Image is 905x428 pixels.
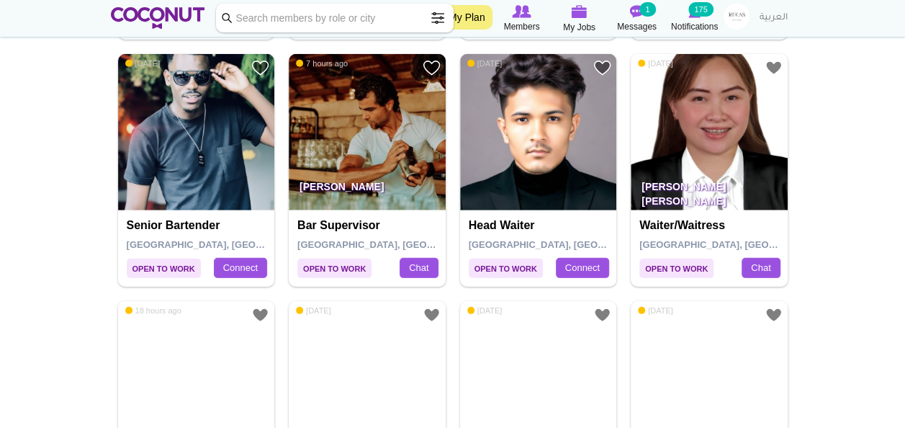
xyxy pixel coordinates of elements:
[512,5,531,18] img: Browse Members
[423,306,441,324] a: Add to Favourites
[297,219,441,232] h4: Bar Supervisor
[593,59,611,77] a: Add to Favourites
[289,170,446,210] p: [PERSON_NAME]
[125,306,181,316] span: 18 hours ago
[469,219,612,232] h4: Head Waiter
[617,19,657,34] span: Messages
[631,170,788,210] p: [PERSON_NAME] [PERSON_NAME] Witara
[639,259,713,278] span: Open to Work
[639,2,655,17] small: 1
[216,4,454,32] input: Search members by role or city
[111,7,205,29] img: Home
[251,306,269,324] a: Add to Favourites
[638,58,673,68] span: [DATE]
[251,59,269,77] a: Add to Favourites
[572,5,587,18] img: My Jobs
[296,58,348,68] span: 7 hours ago
[127,259,201,278] span: Open to Work
[297,259,372,278] span: Open to Work
[688,2,713,17] small: 175
[503,19,539,34] span: Members
[441,5,492,30] a: My Plan
[630,5,644,18] img: Messages
[127,219,270,232] h4: Senior Bartender
[214,258,267,278] a: Connect
[563,20,595,35] span: My Jobs
[125,58,161,68] span: [DATE]
[671,19,718,34] span: Notifications
[639,239,845,250] span: [GEOGRAPHIC_DATA], [GEOGRAPHIC_DATA]
[423,59,441,77] a: Add to Favourites
[608,4,666,34] a: Messages Messages 1
[638,306,673,316] span: [DATE]
[551,4,608,35] a: My Jobs My Jobs
[752,4,795,32] a: العربية
[467,306,503,316] span: [DATE]
[469,259,543,278] span: Open to Work
[297,239,503,250] span: [GEOGRAPHIC_DATA], [GEOGRAPHIC_DATA]
[556,258,609,278] a: Connect
[400,258,438,278] a: Chat
[593,306,611,324] a: Add to Favourites
[639,219,783,232] h4: Waiter/Waitress
[493,4,551,34] a: Browse Members Members
[666,4,724,34] a: Notifications Notifications 175
[765,59,783,77] a: Add to Favourites
[688,5,701,18] img: Notifications
[467,58,503,68] span: [DATE]
[742,258,780,278] a: Chat
[765,306,783,324] a: Add to Favourites
[469,239,674,250] span: [GEOGRAPHIC_DATA], [GEOGRAPHIC_DATA]
[127,239,332,250] span: [GEOGRAPHIC_DATA], [GEOGRAPHIC_DATA]
[296,306,331,316] span: [DATE]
